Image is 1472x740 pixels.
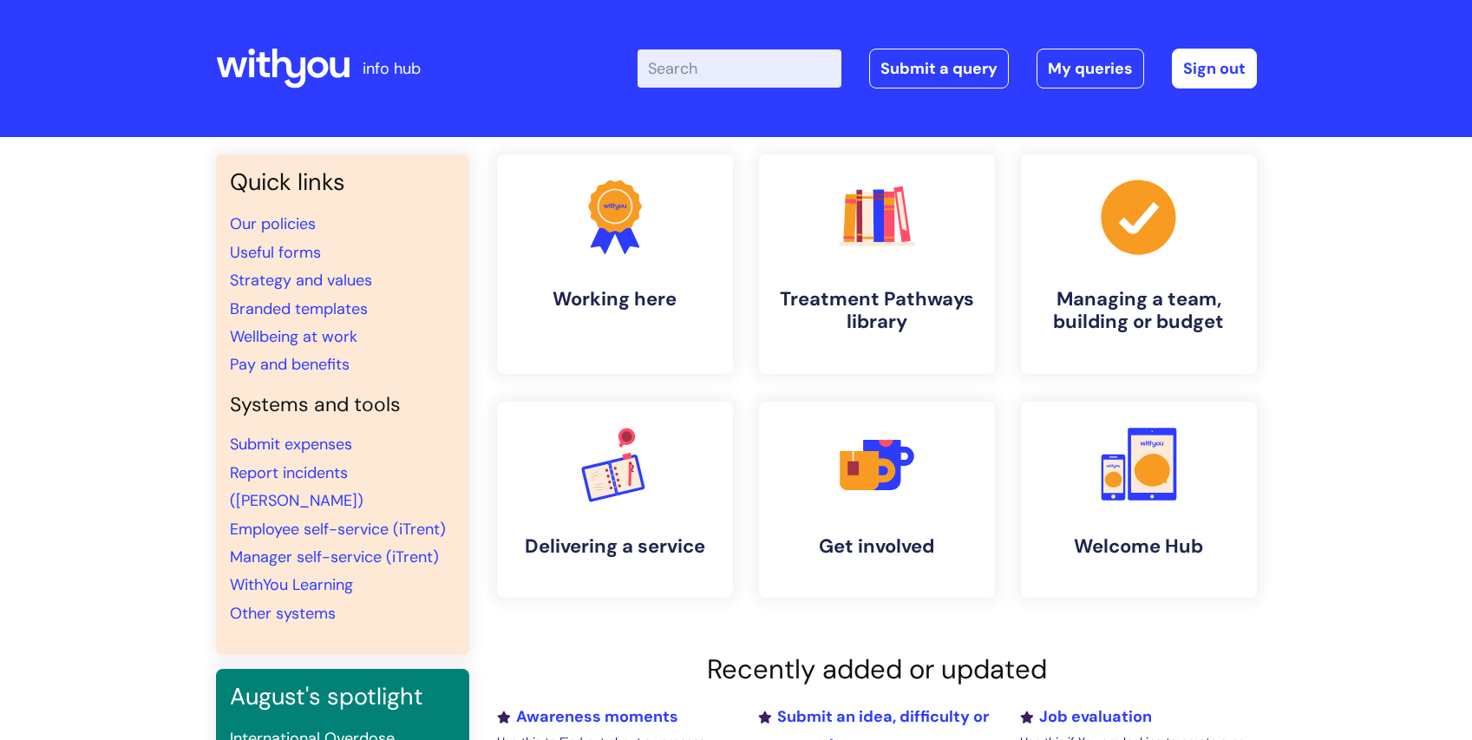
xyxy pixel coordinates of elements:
div: | - [638,49,1257,88]
h4: Systems and tools [230,393,455,417]
a: Employee self-service (iTrent) [230,519,446,540]
a: Managing a team, building or budget [1021,154,1257,374]
a: Job evaluation [1020,706,1152,727]
h3: August's spotlight [230,683,455,711]
h4: Get involved [773,535,981,558]
h3: Quick links [230,168,455,196]
a: Awareness moments [497,706,678,727]
a: Useful forms [230,242,321,263]
a: WithYou Learning [230,574,353,595]
a: Wellbeing at work [230,326,357,347]
a: Sign out [1172,49,1257,88]
a: Manager self-service (iTrent) [230,547,439,567]
h4: Treatment Pathways library [773,288,981,334]
a: Delivering a service [497,402,733,598]
h2: Recently added or updated [497,653,1257,685]
a: Get involved [759,402,995,598]
a: Branded templates [230,298,368,319]
a: Other systems [230,603,336,624]
a: Submit a query [869,49,1009,88]
a: My queries [1037,49,1144,88]
h4: Delivering a service [511,535,719,558]
a: Strategy and values [230,270,372,291]
a: Pay and benefits [230,354,350,375]
h4: Managing a team, building or budget [1035,288,1243,334]
a: Working here [497,154,733,374]
input: Search [638,49,841,88]
a: Submit expenses [230,434,352,455]
p: info hub [363,55,421,82]
a: Treatment Pathways library [759,154,995,374]
h4: Welcome Hub [1035,535,1243,558]
h4: Working here [511,288,719,311]
a: Welcome Hub [1021,402,1257,598]
a: Report incidents ([PERSON_NAME]) [230,462,363,511]
a: Our policies [230,213,316,234]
